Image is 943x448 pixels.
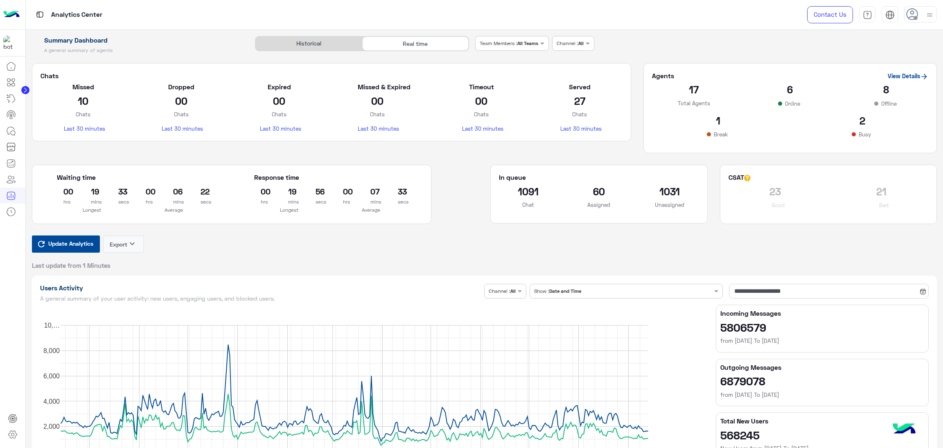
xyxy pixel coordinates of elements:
[560,124,599,133] p: Last 30 minutes
[43,373,59,380] text: 6,000
[260,110,299,118] p: Chats
[578,40,584,46] b: All
[358,94,397,107] h2: 00
[398,198,399,206] p: secs
[560,110,599,118] p: Chats
[64,124,103,133] p: Last 30 minutes
[46,238,95,249] span: Update Analytics
[462,94,501,107] h2: 00
[139,206,209,214] p: Average
[118,185,120,198] h2: 33
[925,10,935,20] img: profile
[288,198,289,206] p: mins
[570,185,628,198] h2: 60
[343,185,344,198] h2: 00
[32,261,111,269] span: Last update from 1 Minutes
[888,72,928,79] a: View Details
[162,83,201,91] h5: Dropped
[64,94,103,107] h2: 10
[254,206,324,214] p: Longest
[783,100,802,108] p: Online
[358,124,397,133] p: Last 30 minutes
[118,198,120,206] p: secs
[261,185,262,198] h2: 00
[652,114,784,127] h2: 1
[720,428,924,441] h2: 568245
[103,235,144,253] button: Exportkeyboard_arrow_down
[260,94,299,107] h2: 00
[720,391,924,399] h6: from [DATE] To [DATE]
[890,415,918,444] img: hulul-logo.png
[316,185,317,198] h2: 56
[51,9,102,20] p: Analytics Center
[712,130,729,138] p: Break
[35,9,45,20] img: tab
[146,198,147,206] p: hrs
[260,83,299,91] h5: Expired
[729,185,822,198] h2: 23
[748,83,832,96] h2: 6
[863,10,872,20] img: tab
[398,185,399,198] h2: 33
[720,417,924,425] h5: Total New Users
[162,124,201,133] p: Last 30 minutes
[288,185,289,198] h2: 19
[859,6,875,23] a: tab
[720,374,924,387] h2: 6879078
[358,83,397,91] h5: Missed & Expired
[173,198,174,206] p: mins
[720,309,924,317] h5: Incoming Messages
[499,185,557,198] h2: 1091
[173,185,174,198] h2: 06
[358,110,397,118] p: Chats
[32,47,246,54] h5: A general summary of agents
[336,206,406,214] p: Average
[43,347,59,354] text: 8,000
[146,185,147,198] h2: 00
[370,198,372,206] p: mins
[720,337,924,345] h6: from [DATE] To [DATE]
[570,201,628,209] p: Assigned
[201,185,202,198] h2: 22
[370,185,372,198] h2: 07
[63,185,65,198] h2: 00
[652,72,674,80] h5: Agents
[91,185,92,198] h2: 19
[641,185,699,198] h2: 1031
[43,398,59,405] text: 4,000
[499,201,557,209] p: Chat
[343,198,344,206] p: hrs
[127,239,137,249] i: keyboard_arrow_down
[560,83,599,91] h5: Served
[885,10,895,20] img: tab
[40,284,481,292] h1: Users Activity
[857,130,873,138] p: Busy
[641,201,699,209] p: Unassigned
[362,36,469,51] div: Real time
[316,198,317,206] p: secs
[720,321,924,334] h2: 5806579
[261,198,262,206] p: hrs
[162,94,201,107] h2: 00
[807,6,853,23] a: Contact Us
[560,94,599,107] h2: 27
[41,72,623,80] h5: Chats
[499,173,526,181] h5: In queue
[32,36,246,44] h1: Summary Dashboard
[260,124,299,133] p: Last 30 minutes
[880,100,898,108] p: Offline
[517,40,538,46] b: All Teams
[844,83,928,96] h2: 8
[3,36,18,50] img: 1403182699927242
[64,83,103,91] h5: Missed
[720,363,924,371] h5: Outgoing Messages
[729,173,751,181] h5: CSAT
[43,423,59,430] text: 2,000
[32,235,100,253] button: Update Analytics
[64,110,103,118] p: Chats
[3,6,20,23] img: Logo
[796,114,928,127] h2: 2
[652,83,736,96] h2: 17
[878,201,890,209] p: Bad
[462,124,501,133] p: Last 30 minutes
